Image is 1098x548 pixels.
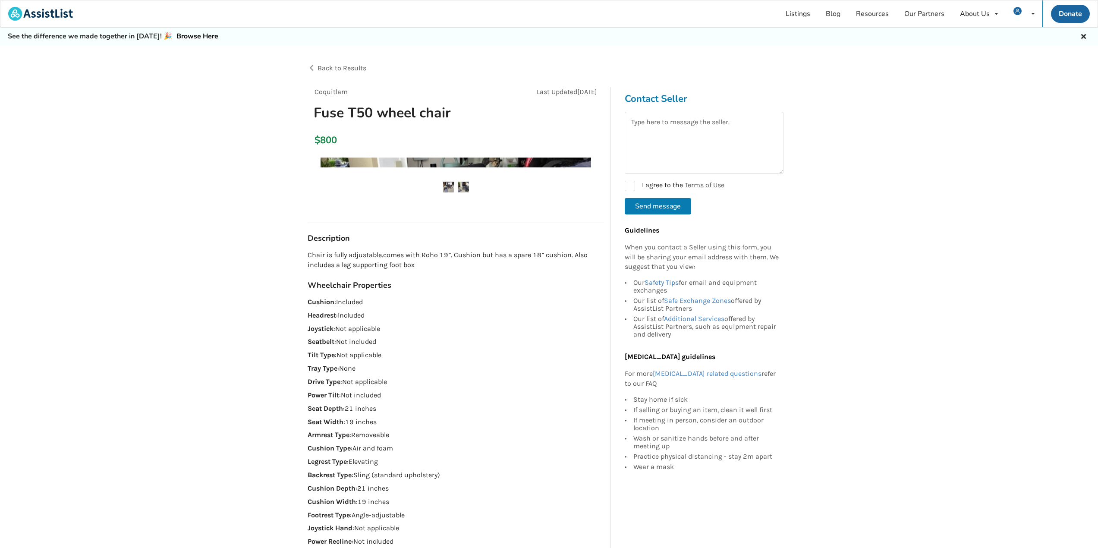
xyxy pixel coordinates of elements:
span: [DATE] [577,88,597,96]
strong: Joystick [308,324,333,333]
strong: Seat Depth [308,404,343,413]
a: Our Partners [897,0,952,27]
span: Coquitlam [315,88,348,96]
strong: Seatbelt [308,337,334,346]
p: : 21 inches [308,404,604,414]
strong: Tilt Type [308,351,335,359]
label: I agree to the [625,181,724,191]
p: : 19 inches [308,497,604,507]
div: Our list of offered by AssistList Partners, such as equipment repair and delivery [633,314,779,338]
span: Back to Results [318,64,366,72]
p: When you contact a Seller using this form, you will be sharing your email address with them. We s... [625,243,779,272]
p: : Removeable [308,430,604,440]
img: fuse t50 wheel chair-wheelchair-mobility-coquitlam-assistlist-listing [458,182,469,192]
p: : Not included [308,391,604,400]
div: Our list of offered by AssistList Partners [633,296,779,314]
strong: Backrest Type [308,471,352,479]
h3: Contact Seller [625,93,783,105]
div: $800 [315,134,319,146]
strong: Armrest Type [308,431,349,439]
p: : Not included [308,337,604,347]
b: Guidelines [625,226,659,234]
div: Wear a mask [633,462,779,471]
strong: Tray Type [308,364,337,372]
h3: Description [308,233,604,243]
p: : Included [308,297,604,307]
a: [MEDICAL_DATA] related questions [653,369,761,378]
strong: Cushion Width [308,498,356,506]
a: Terms of Use [685,181,724,189]
div: About Us [960,10,990,17]
strong: Cushion Type [308,444,351,452]
h3: Wheelchair Properties [308,280,604,290]
a: Browse Here [176,31,218,41]
a: Safety Tips [645,278,679,287]
strong: Power Recline [308,537,352,545]
p: : Angle-adjustable [308,510,604,520]
strong: Seat Width [308,418,343,426]
p: : Not applicable [308,523,604,533]
button: Send message [625,198,691,214]
img: fuse t50 wheel chair-wheelchair-mobility-coquitlam-assistlist-listing [321,157,591,428]
h5: See the difference we made together in [DATE]! 🎉 [8,32,218,41]
div: If meeting in person, consider an outdoor location [633,415,779,433]
div: If selling or buying an item, clean it well first [633,405,779,415]
strong: Cushion [308,298,334,306]
a: Listings [778,0,818,27]
p: : Not applicable [308,377,604,387]
strong: Joystick Hand [308,524,352,532]
div: Practice physical distancing - stay 2m apart [633,451,779,462]
a: Resources [848,0,897,27]
strong: Legrest Type [308,457,347,466]
div: Stay home if sick [633,396,779,405]
p: : Air and foam [308,444,604,454]
img: user icon [1013,7,1022,15]
p: : Not included [308,537,604,547]
a: Blog [818,0,848,27]
p: : Included [308,311,604,321]
p: : 19 inches [308,417,604,427]
a: Safe Exchange Zones [664,296,731,305]
strong: Footrest Type [308,511,350,519]
p: : Not applicable [308,350,604,360]
strong: Drive Type [308,378,340,386]
b: [MEDICAL_DATA] guidelines [625,353,715,361]
img: assistlist-logo [8,7,73,21]
a: Donate [1051,5,1090,23]
h1: Fuse T50 wheel chair [307,104,511,122]
img: fuse t50 wheel chair-wheelchair-mobility-coquitlam-assistlist-listing [443,182,454,192]
strong: Power Tilt [308,391,339,399]
p: : Not applicable [308,324,604,334]
a: Additional Services [664,315,724,323]
p: : Elevating [308,457,604,467]
p: : 21 inches [308,484,604,494]
p: : None [308,364,604,374]
div: Wash or sanitize hands before and after meeting up [633,433,779,451]
strong: Cushion Depth [308,484,356,492]
strong: Headrest [308,311,336,319]
p: For more refer to our FAQ [625,369,779,389]
p: Chair is fully adjustable.comes with Roho 19”. Cushion but has a spare 18” cushion. Also includes... [308,250,604,270]
div: Our for email and equipment exchanges [633,279,779,296]
p: : Sling (standard upholstery) [308,470,604,480]
span: Last Updated [537,88,577,96]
